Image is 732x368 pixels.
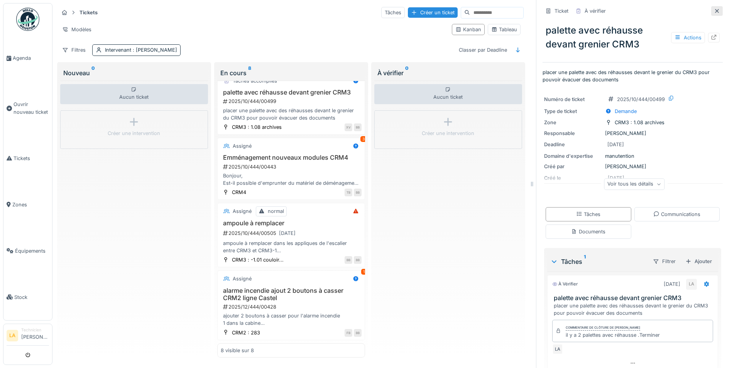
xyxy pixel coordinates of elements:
[14,294,49,301] span: Stock
[544,152,602,160] div: Domaine d'expertise
[615,119,664,126] div: CRM3 : 1.08 archives
[16,8,39,31] img: Badge_color-CXgf-gQk.svg
[63,68,205,78] div: Nouveau
[405,68,409,78] sup: 0
[664,280,680,288] div: [DATE]
[377,68,519,78] div: À vérifier
[221,172,362,187] div: Bonjour, Est-il possible d'emprunter du matériel de déménagement au [GEOGRAPHIC_DATA] pour l'emmé...
[220,68,362,78] div: En cours
[222,163,362,170] div: 2025/10/444/00443
[554,294,715,302] h3: palette avec réhausse devant grenier CRM3
[566,331,660,339] div: il y a 2 palettes avec réhausse .Terminer
[584,257,586,266] sup: 1
[221,287,362,302] h3: alarme incendie ajout 2 boutons à casser CRM2 ligne Castel
[232,123,282,131] div: CRM3 : 1.08 archives
[381,7,405,18] div: Tâches
[345,189,352,196] div: TB
[233,208,252,215] div: Assigné
[554,7,568,15] div: Ticket
[544,163,721,170] div: [PERSON_NAME]
[408,7,458,18] div: Créer un ticket
[354,123,362,131] div: BB
[615,108,637,115] div: Demande
[354,189,362,196] div: BB
[360,136,367,142] div: 3
[571,228,605,235] div: Documents
[15,247,49,255] span: Équipements
[221,240,362,254] div: ampoule à remplacer dans les appliques de l'escalier entre CRM3 et CRM3-1 !! à la teinte ampoule ...
[607,141,624,148] div: [DATE]
[576,211,600,218] div: Tâches
[131,47,177,53] span: : [PERSON_NAME]
[76,9,101,16] strong: Tickets
[221,89,362,96] h3: palette avec réhausse devant grenier CRM3
[544,152,721,160] div: manutention
[233,77,277,84] div: Tâches accomplies
[345,256,352,264] div: BB
[544,130,721,137] div: [PERSON_NAME]
[544,163,602,170] div: Créé par
[653,211,700,218] div: Communications
[649,256,679,267] div: Filtrer
[604,179,664,190] div: Voir tous les détails
[552,281,578,287] div: À vérifier
[682,256,715,267] div: Ajouter
[222,98,362,105] div: 2025/10/444/00499
[491,26,517,33] div: Tableau
[544,119,602,126] div: Zone
[361,269,367,275] div: 1
[544,96,602,103] div: Numéro de ticket
[108,130,160,137] div: Créer une intervention
[686,279,697,290] div: LA
[222,303,362,311] div: 2025/12/444/00428
[59,44,89,56] div: Filtres
[544,130,602,137] div: Responsable
[422,130,474,137] div: Créer une intervention
[268,208,284,215] div: normal
[221,154,362,161] h3: Emménagement nouveaux modules CRM4
[248,68,251,78] sup: 8
[566,325,640,331] div: Commentaire de clôture de [PERSON_NAME]
[233,142,252,150] div: Assigné
[221,107,362,122] div: placer une palette avec des réhausses devant le grenier du CRM3 pour pouvoir évacuer des documents
[105,46,177,54] div: Intervenant
[222,228,362,238] div: 2025/10/444/00505
[455,44,511,56] div: Classer par Deadline
[59,24,95,35] div: Modèles
[354,256,362,264] div: BB
[550,257,646,266] div: Tâches
[14,101,49,115] span: Ouvrir nouveau ticket
[232,329,260,336] div: CRM2 : 283
[543,69,723,83] p: placer une palette avec des réhausses devant le grenier du CRM3 pour pouvoir évacuer des documents
[585,7,606,15] div: À vérifier
[21,327,49,344] li: [PERSON_NAME]
[544,141,602,148] div: Deadline
[3,81,52,135] a: Ouvrir nouveau ticket
[60,84,208,104] div: Aucun ticket
[233,275,252,282] div: Assigné
[12,201,49,208] span: Zones
[232,256,284,263] div: CRM3 : -1.01 couloir...
[232,189,246,196] div: CRM4
[543,20,723,54] div: palette avec réhausse devant grenier CRM3
[7,327,49,346] a: LA Technicien[PERSON_NAME]
[552,344,563,354] div: LA
[455,26,481,33] div: Kanban
[3,35,52,81] a: Agenda
[544,108,602,115] div: Type de ticket
[21,327,49,333] div: Technicien
[221,312,362,327] div: ajouter 2 boutons à casser pour l'alarme incendie 1 dans la cabine 1 au rez en dessous de la cabine
[374,84,522,104] div: Aucun ticket
[554,302,715,317] div: placer une palette avec des réhausses devant le grenier du CRM3 pour pouvoir évacuer des documents
[221,347,254,354] div: 8 visible sur 8
[7,330,18,341] li: LA
[13,54,49,62] span: Agenda
[3,274,52,320] a: Stock
[279,230,296,237] div: [DATE]
[617,96,665,103] div: 2025/10/444/00499
[91,68,95,78] sup: 0
[671,32,705,43] div: Actions
[14,155,49,162] span: Tickets
[3,181,52,228] a: Zones
[354,329,362,337] div: BB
